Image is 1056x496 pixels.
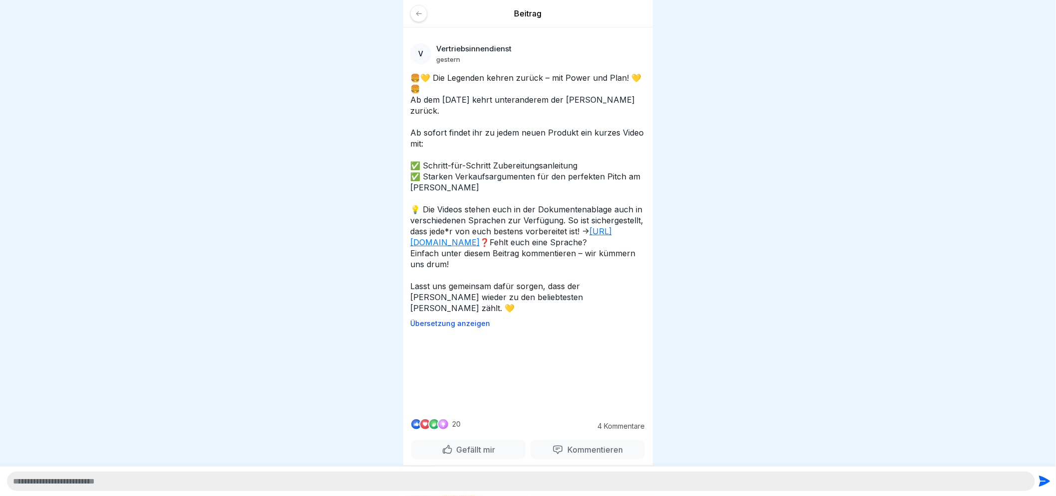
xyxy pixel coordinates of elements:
p: gestern [436,55,460,63]
p: Kommentieren [563,445,623,455]
p: Übersetzung anzeigen [410,320,646,328]
p: Beitrag [410,8,646,19]
p: 20 [452,420,461,428]
p: 🍔💛 Die Legenden kehren zurück – mit Power und Plan! 💛🍔 Ab dem [DATE] kehrt unteranderem der [PERS... [410,72,646,314]
p: Gefällt mir [453,445,496,455]
p: Vertriebsinnendienst [436,44,512,53]
div: V [410,43,431,64]
p: 4 Kommentare [590,422,645,430]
